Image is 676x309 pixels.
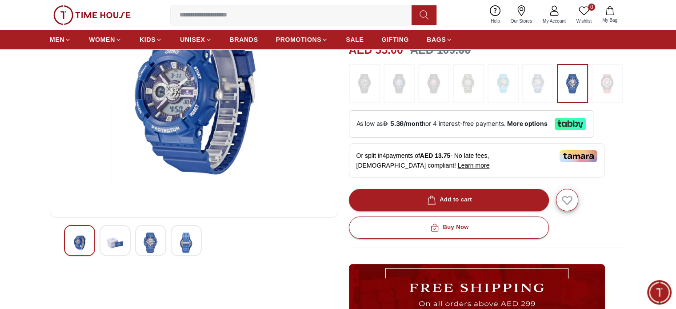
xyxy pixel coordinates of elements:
[129,105,165,116] span: Exchanges
[85,105,113,116] span: Services
[50,32,71,48] a: MEN
[561,68,584,99] img: ...
[388,68,410,99] img: ...
[349,42,403,59] h2: AED 55.00
[15,60,136,90] span: Hello! I'm your Time House Watches Support Assistant. How can I assist you [DATE]?
[178,233,194,253] img: Astro Kids Analog-Digital Black Dial Watch - A24807-PPBB
[47,12,148,20] div: [PERSON_NAME]
[92,125,165,136] span: Nearest Store Locator
[349,189,549,211] button: Add to cart
[276,32,328,48] a: PROMOTIONS
[103,146,165,157] span: Request a callback
[353,68,376,99] img: ...
[230,35,258,44] span: BRANDS
[588,4,595,11] span: 0
[492,68,514,99] img: ...
[423,68,445,99] img: ...
[2,193,176,238] textarea: We are here to help you
[80,102,119,118] div: Services
[21,102,75,118] div: New Enquiry
[487,18,504,24] span: Help
[425,195,472,205] div: Add to cart
[381,32,409,48] a: GIFTING
[539,18,569,24] span: My Account
[485,4,505,26] a: Help
[27,105,69,116] span: New Enquiry
[124,102,171,118] div: Exchanges
[7,7,24,24] em: Back
[596,68,618,99] img: ...
[458,162,490,169] span: Learn more
[505,4,537,26] a: Our Stores
[53,5,131,25] img: ...
[68,164,171,180] div: Track your Shipment (Beta)
[74,166,165,177] span: Track your Shipment (Beta)
[599,17,621,24] span: My Bag
[597,4,623,25] button: My Bag
[107,233,123,253] img: Astro Kids Analog-Digital Black Dial Watch - A24807-PPBB
[50,35,64,44] span: MEN
[573,18,595,24] span: Wishlist
[527,68,549,99] img: ...
[647,280,672,305] div: Chat Widget
[143,233,159,253] img: Astro Kids Analog-Digital Black Dial Watch - A24807-PPBB
[140,35,156,44] span: KIDS
[428,222,468,233] div: Buy Now
[72,233,88,253] img: Astro Kids Analog-Digital Black Dial Watch - A24807-PPBB
[180,32,212,48] a: UNISEX
[346,32,364,48] a: SALE
[349,217,549,239] button: Buy Now
[27,8,42,23] img: Profile picture of Zoe
[420,152,450,159] span: AED 13.75
[410,42,471,59] h3: AED 109.00
[89,35,115,44] span: WOMEN
[427,32,452,48] a: BAGS
[560,150,597,162] img: Tamara
[571,4,597,26] a: 0Wishlist
[381,35,409,44] span: GIFTING
[346,35,364,44] span: SALE
[276,35,322,44] span: PROMOTIONS
[457,68,480,99] img: ...
[9,44,176,53] div: [PERSON_NAME]
[140,32,162,48] a: KIDS
[97,143,171,159] div: Request a callback
[89,32,122,48] a: WOMEN
[507,18,536,24] span: Our Stores
[119,86,141,92] span: 02:10 PM
[87,123,171,139] div: Nearest Store Locator
[349,143,605,178] div: Or split in 4 payments of - No late fees, [DEMOGRAPHIC_DATA] compliant!
[180,35,205,44] span: UNISEX
[230,32,258,48] a: BRANDS
[427,35,446,44] span: BAGS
